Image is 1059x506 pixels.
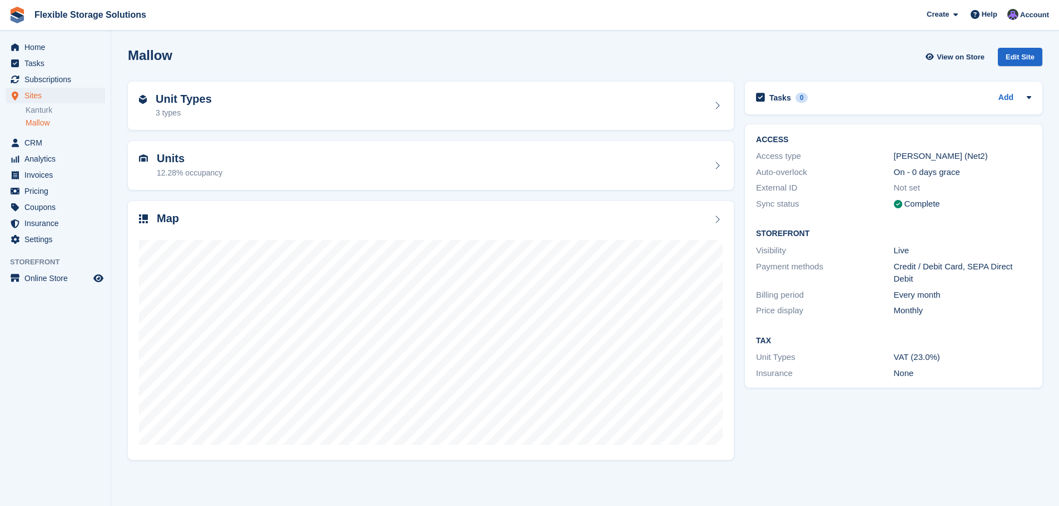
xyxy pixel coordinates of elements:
[24,72,91,87] span: Subscriptions
[26,105,105,116] a: Kanturk
[139,95,147,104] img: unit-type-icn-2b2737a686de81e16bb02015468b77c625bbabd49415b5ef34ead5e3b44a266d.svg
[128,82,734,131] a: Unit Types 3 types
[139,214,148,223] img: map-icn-33ee37083ee616e46c38cad1a60f524a97daa1e2b2c8c0bc3eb3415660979fc1.svg
[6,72,105,87] a: menu
[24,39,91,55] span: Home
[756,304,893,317] div: Price display
[128,201,734,460] a: Map
[24,232,91,247] span: Settings
[756,351,893,364] div: Unit Types
[756,289,893,302] div: Billing period
[10,257,111,268] span: Storefront
[128,141,734,190] a: Units 12.28% occupancy
[894,166,1031,179] div: On - 0 days grace
[6,183,105,199] a: menu
[6,56,105,71] a: menu
[894,260,1031,285] div: Credit / Debit Card, SEPA Direct Debit
[904,198,940,211] div: Complete
[894,244,1031,257] div: Live
[769,93,791,103] h2: Tasks
[894,182,1031,194] div: Not set
[128,48,172,63] h2: Mallow
[756,136,1031,144] h2: ACCESS
[894,304,1031,317] div: Monthly
[24,56,91,71] span: Tasks
[756,150,893,163] div: Access type
[756,337,1031,345] h2: Tax
[92,272,105,285] a: Preview store
[24,270,91,286] span: Online Store
[6,270,105,286] a: menu
[24,216,91,231] span: Insurance
[139,154,148,162] img: unit-icn-7be61d7bf1b0ce9d3e12c5938cc71ed9869f7b940bace4675aadf7bd6d80202e.svg
[24,183,91,199] span: Pricing
[927,9,949,20] span: Create
[894,351,1031,364] div: VAT (23.0%)
[26,118,105,128] a: Mallow
[756,182,893,194] div: External ID
[756,166,893,179] div: Auto-overlock
[6,151,105,167] a: menu
[157,212,179,225] h2: Map
[1020,9,1049,21] span: Account
[156,107,212,119] div: 3 types
[9,7,26,23] img: stora-icon-8386f47178a22dfd0bd8f6a31ec36ba5ce8667c1dd55bd0f319d3a0aa187defe.svg
[24,151,91,167] span: Analytics
[982,9,997,20] span: Help
[24,199,91,215] span: Coupons
[156,93,212,106] h2: Unit Types
[998,92,1013,104] a: Add
[6,135,105,151] a: menu
[30,6,151,24] a: Flexible Storage Solutions
[6,39,105,55] a: menu
[6,167,105,183] a: menu
[924,48,989,66] a: View on Store
[756,244,893,257] div: Visibility
[796,93,808,103] div: 0
[24,135,91,151] span: CRM
[756,198,893,211] div: Sync status
[756,367,893,380] div: Insurance
[24,88,91,103] span: Sites
[998,48,1042,71] a: Edit Site
[24,167,91,183] span: Invoices
[937,52,985,63] span: View on Store
[6,88,105,103] a: menu
[157,167,222,179] div: 12.28% occupancy
[756,260,893,285] div: Payment methods
[998,48,1042,66] div: Edit Site
[6,216,105,231] a: menu
[6,232,105,247] a: menu
[894,289,1031,302] div: Every month
[6,199,105,215] a: menu
[894,150,1031,163] div: [PERSON_NAME] (Net2)
[157,152,222,165] h2: Units
[756,229,1031,238] h2: Storefront
[894,367,1031,380] div: None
